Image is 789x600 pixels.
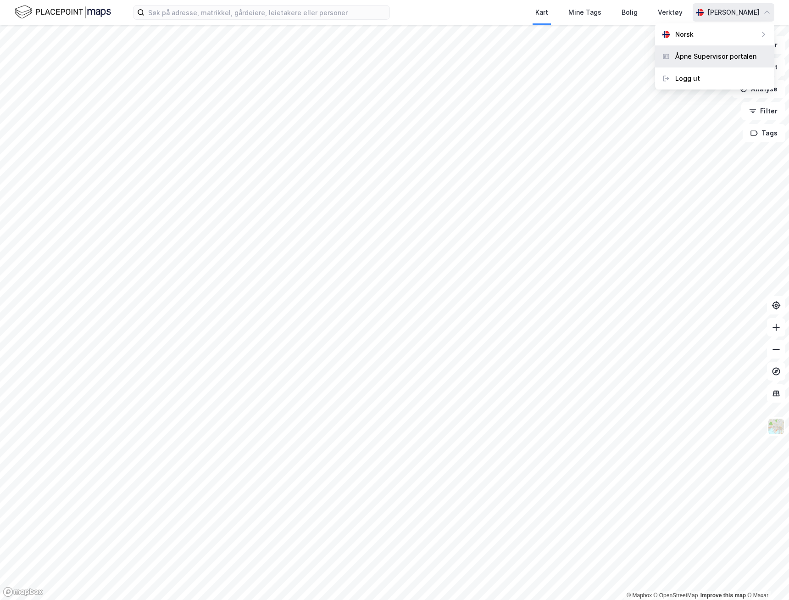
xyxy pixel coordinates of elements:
a: OpenStreetMap [654,592,698,599]
img: Z [767,418,785,435]
a: Mapbox homepage [3,587,43,597]
div: Norsk [675,29,694,40]
a: Improve this map [700,592,746,599]
div: Mine Tags [568,7,601,18]
button: Filter [741,102,785,120]
div: Kontrollprogram for chat [743,556,789,600]
div: Kart [535,7,548,18]
div: Logg ut [675,73,700,84]
div: Åpne Supervisor portalen [675,51,756,62]
a: Mapbox [627,592,652,599]
button: Tags [743,124,785,142]
img: logo.f888ab2527a4732fd821a326f86c7f29.svg [15,4,111,20]
iframe: Chat Widget [743,556,789,600]
input: Søk på adresse, matrikkel, gårdeiere, leietakere eller personer [144,6,389,19]
div: Verktøy [658,7,683,18]
div: [PERSON_NAME] [707,7,760,18]
div: Bolig [622,7,638,18]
